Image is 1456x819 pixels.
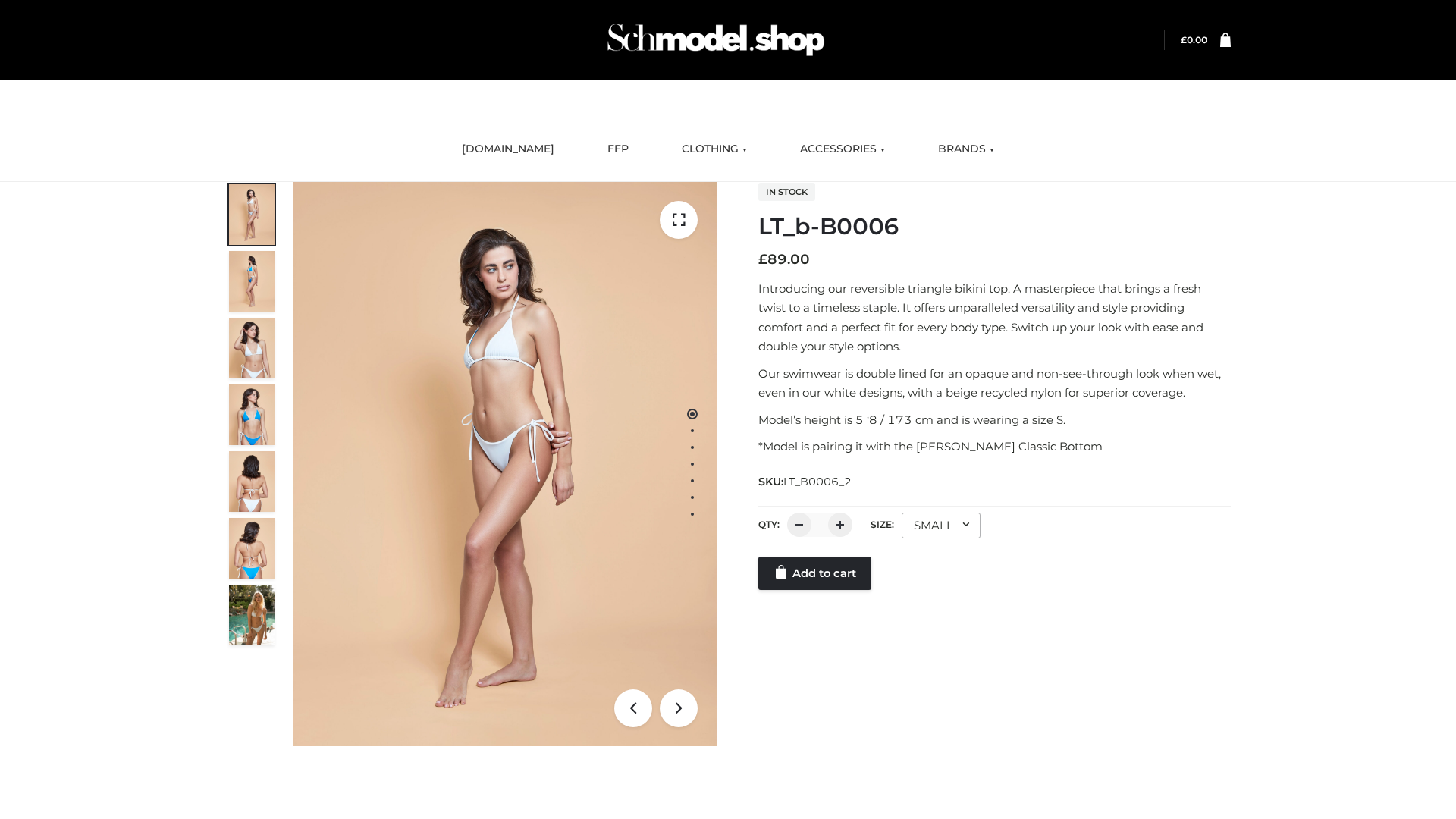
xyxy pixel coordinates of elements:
[229,518,275,579] img: ArielClassicBikiniTop_CloudNine_AzureSky_OW114ECO_8-scaled.jpg
[758,251,810,268] bdi: 89.00
[229,318,275,378] img: ArielClassicBikiniTop_CloudNine_AzureSky_OW114ECO_3-scaled.jpg
[1181,34,1207,45] a: £0.00
[1181,34,1187,45] span: £
[927,133,1006,166] a: BRANDS
[758,437,1231,457] p: *Model is pairing it with the [PERSON_NAME] Classic Bottom
[596,133,640,166] a: FFP
[902,513,981,538] div: SMALL
[758,472,853,491] span: SKU:
[229,451,275,512] img: ArielClassicBikiniTop_CloudNine_AzureSky_OW114ECO_7-scaled.jpg
[229,585,275,645] img: Arieltop_CloudNine_AzureSky2.jpg
[758,279,1231,356] p: Introducing our reversible triangle bikini top. A masterpiece that brings a fresh twist to a time...
[789,133,896,166] a: ACCESSORIES
[758,251,767,268] span: £
[1181,34,1207,45] bdi: 0.00
[758,557,871,590] a: Add to cart
[602,10,830,70] img: Schmodel Admin 964
[293,182,717,746] img: LT_b-B0006
[670,133,758,166] a: CLOTHING
[758,364,1231,403] p: Our swimwear is double lined for an opaque and non-see-through look when wet, even in our white d...
[450,133,566,166] a: [DOMAIN_NAME]
[229,251,275,312] img: ArielClassicBikiniTop_CloudNine_AzureSky_OW114ECO_2-scaled.jpg
[758,519,780,530] label: QTY:
[783,475,852,488] span: LT_B0006_2
[758,183,815,201] span: In stock
[229,184,275,245] img: ArielClassicBikiniTop_CloudNine_AzureSky_OW114ECO_1-scaled.jpg
[229,384,275,445] img: ArielClassicBikiniTop_CloudNine_AzureSky_OW114ECO_4-scaled.jpg
[758,213,1231,240] h1: LT_b-B0006
[871,519,894,530] label: Size:
[758,410,1231,430] p: Model’s height is 5 ‘8 / 173 cm and is wearing a size S.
